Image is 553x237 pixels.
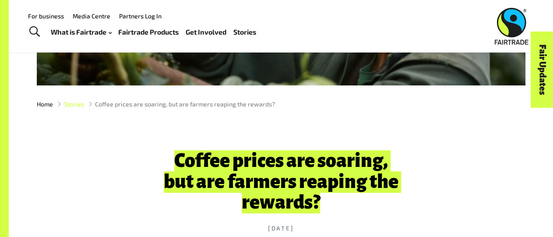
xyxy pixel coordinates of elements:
[64,99,84,109] a: Stories
[162,224,401,233] time: [DATE]
[118,26,179,38] a: Fairtrade Products
[51,26,112,38] a: What is Fairtrade
[495,8,528,45] img: Fairtrade Australia New Zealand logo
[28,12,64,20] a: For business
[186,26,226,38] a: Get Involved
[119,12,162,20] a: Partners Log In
[233,26,256,38] a: Stories
[24,21,45,43] a: Toggle Search
[95,99,275,109] span: Coffee prices are soaring, but are farmers reaping the rewards?
[162,151,401,213] h1: Coffee prices are soaring, but are farmers reaping the rewards?
[73,12,110,20] a: Media Centre
[37,99,53,109] a: Home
